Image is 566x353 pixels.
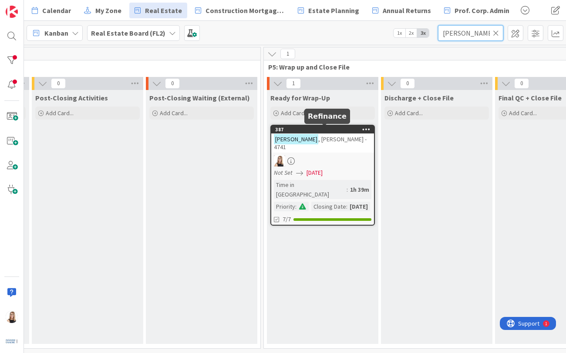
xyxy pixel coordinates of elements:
span: Support [18,1,40,12]
span: 0 [165,78,180,89]
img: Visit kanbanzone.com [6,6,18,18]
span: 2x [405,29,417,37]
span: Ready for Wrap-Up [270,93,330,102]
img: DB [6,311,18,323]
input: Quick Filter... [438,25,503,41]
div: 1h 39m [348,185,371,194]
span: Discharge + Close File [384,93,454,102]
div: 1 [45,3,47,10]
span: Kanban [44,28,68,38]
span: 1 [286,78,301,89]
div: 387 [271,126,374,133]
span: 7/7 [283,215,291,224]
img: avatar [6,335,18,347]
span: Calendar [42,5,71,16]
div: 387[PERSON_NAME], [PERSON_NAME] - 4741 [271,126,374,153]
span: Final QC + Close File [499,93,562,102]
span: Estate Planning [308,5,359,16]
a: Annual Returns [367,3,436,18]
div: Time in [GEOGRAPHIC_DATA] [274,180,347,199]
span: : [295,202,296,211]
span: Add Card... [46,109,74,117]
img: DB [274,155,285,167]
span: Add Card... [395,109,423,117]
span: My Zone [95,5,121,16]
span: Add Card... [281,109,309,117]
span: Annual Returns [383,5,431,16]
mark: [PERSON_NAME] [274,134,318,144]
h5: Refinance [308,112,347,120]
span: Add Card... [160,109,188,117]
div: [DATE] [347,202,370,211]
span: : [346,202,347,211]
a: Estate Planning [293,3,364,18]
div: Priority [274,202,295,211]
span: 0 [514,78,529,89]
a: Construction Mortgages - Draws [190,3,290,18]
span: 1 [280,49,295,59]
span: 0 [400,78,415,89]
span: Real Estate [145,5,182,16]
a: My Zone [79,3,127,18]
div: DB [271,155,374,167]
span: Add Card... [509,109,537,117]
span: , [PERSON_NAME] - 4741 [274,135,367,151]
span: [DATE] [307,168,323,177]
span: Prof. Corp. Admin [455,5,509,16]
span: Construction Mortgages - Draws [206,5,285,16]
span: 3x [417,29,429,37]
span: 1x [394,29,405,37]
b: Real Estate Board (FL2) [91,29,165,37]
i: Not Set [274,169,293,176]
a: Prof. Corp. Admin [439,3,515,18]
a: Calendar [27,3,76,18]
span: Post-Closing Activities [35,93,108,102]
a: Real Estate [129,3,187,18]
span: : [347,185,348,194]
div: 387 [275,127,374,133]
span: 0 [51,78,66,89]
span: Post-Closing Waiting (External) [149,93,250,102]
div: Closing Date [311,202,346,211]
